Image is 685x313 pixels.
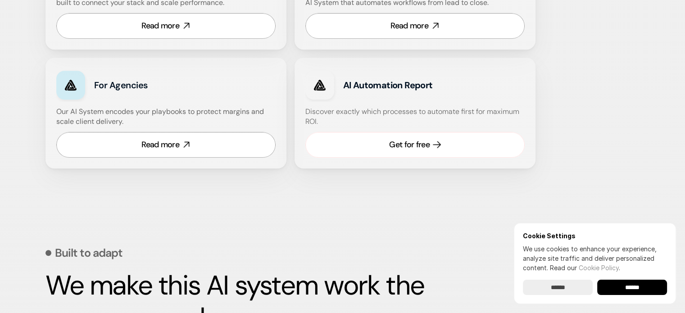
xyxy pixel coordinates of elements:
strong: AI Automation Report [343,79,433,91]
h3: For Agencies [94,79,217,91]
h6: Cookie Settings [523,232,667,240]
p: We use cookies to enhance your experience, analyze site traffic and deliver personalized content. [523,244,667,272]
a: Get for free [305,132,525,158]
a: Cookie Policy [579,264,619,272]
a: Read more [56,132,276,158]
p: Built to adapt [55,247,122,259]
span: Read our . [550,264,620,272]
h4: Discover exactly which processes to automate first for maximum ROI. [305,107,525,127]
div: Get for free [389,139,429,150]
div: Read more [141,139,179,150]
h4: Our AI System encodes your playbooks to protect margins and scale client delivery. [56,107,276,127]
